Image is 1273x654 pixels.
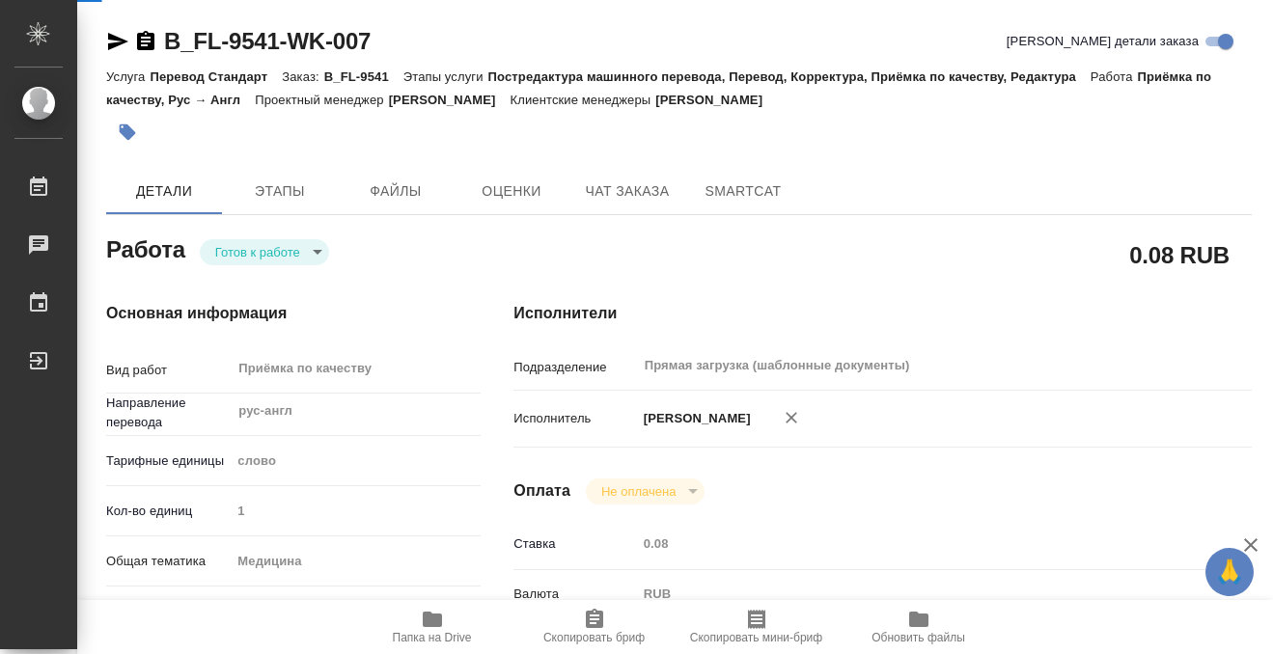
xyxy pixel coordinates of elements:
[513,600,676,654] button: Скопировать бриф
[209,244,306,260] button: Готов к работе
[393,631,472,644] span: Папка на Drive
[595,483,681,500] button: Не оплачена
[697,179,789,204] span: SmartCat
[106,361,231,380] p: Вид работ
[106,552,231,571] p: Общая тематика
[770,396,813,439] button: Удалить исполнителя
[106,394,231,432] p: Направление перевода
[838,600,1000,654] button: Обновить файлы
[150,69,282,84] p: Перевод Стандарт
[513,534,636,554] p: Ставка
[106,231,185,265] h2: Работа
[513,358,636,377] p: Подразделение
[106,302,436,325] h4: Основная информация
[637,409,751,428] p: [PERSON_NAME]
[1213,552,1246,592] span: 🙏
[231,545,481,578] div: Медицина
[872,631,965,644] span: Обновить файлы
[231,595,481,628] div: Личные медицинские документы (справки, эпикризы)
[106,69,150,84] p: Услуга
[637,530,1190,558] input: Пустое поле
[690,631,822,644] span: Скопировать мини-бриф
[389,93,511,107] p: [PERSON_NAME]
[231,497,481,525] input: Пустое поле
[513,585,636,604] p: Валюта
[403,69,488,84] p: Этапы услуги
[1205,548,1254,596] button: 🙏
[351,600,513,654] button: Папка на Drive
[1129,238,1230,271] h2: 0.08 RUB
[255,93,388,107] p: Проектный менеджер
[324,69,403,84] p: B_FL-9541
[1091,69,1138,84] p: Работа
[511,93,656,107] p: Клиентские менеджеры
[637,578,1190,611] div: RUB
[118,179,210,204] span: Детали
[134,30,157,53] button: Скопировать ссылку
[581,179,674,204] span: Чат заказа
[586,478,705,504] div: Готов к работе
[676,600,838,654] button: Скопировать мини-бриф
[655,93,777,107] p: [PERSON_NAME]
[106,502,231,521] p: Кол-во единиц
[282,69,323,84] p: Заказ:
[349,179,442,204] span: Файлы
[106,451,231,471] p: Тарифные единицы
[106,111,149,153] button: Добавить тэг
[513,302,1252,325] h4: Исполнители
[164,28,371,54] a: B_FL-9541-WK-007
[513,479,570,503] h4: Оплата
[200,239,329,265] div: Готов к работе
[465,179,558,204] span: Оценки
[234,179,326,204] span: Этапы
[513,409,636,428] p: Исполнитель
[543,631,645,644] span: Скопировать бриф
[1007,32,1199,51] span: [PERSON_NAME] детали заказа
[231,445,481,477] div: слово
[106,30,129,53] button: Скопировать ссылку для ЯМессенджера
[488,69,1091,84] p: Постредактура машинного перевода, Перевод, Корректура, Приёмка по качеству, Редактура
